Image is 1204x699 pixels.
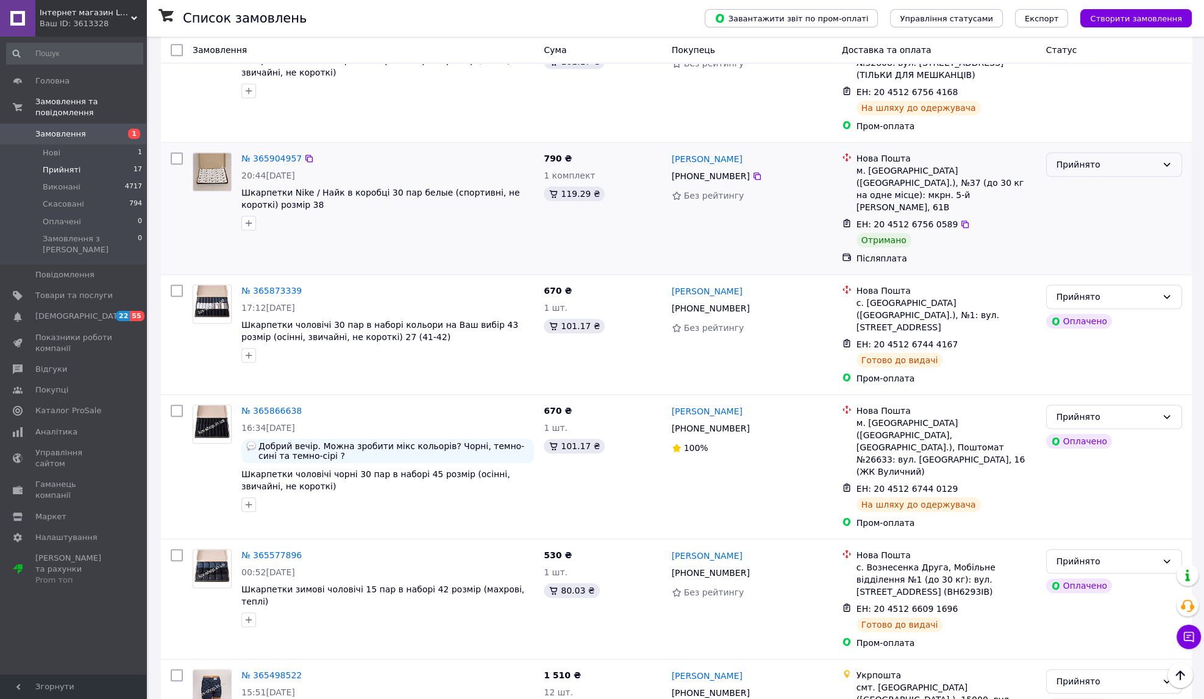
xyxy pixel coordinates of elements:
span: 794 [129,199,142,210]
span: Товари та послуги [35,290,113,301]
div: Пром-оплата [857,637,1036,649]
span: Каталог ProSale [35,405,101,416]
span: Управління сайтом [35,447,113,469]
span: 17:12[DATE] [241,303,295,313]
span: [PERSON_NAME] та рахунки [35,553,113,586]
span: 670 ₴ [544,286,572,296]
span: 670 ₴ [544,406,572,416]
button: Чат з покупцем [1177,625,1201,649]
span: [DEMOGRAPHIC_DATA] [35,311,126,322]
span: 4717 [125,182,142,193]
img: Фото товару [193,153,231,191]
a: № 365904957 [241,154,302,163]
span: Виконані [43,182,80,193]
div: Нова Пошта [857,405,1036,417]
span: 12 шт. [544,687,573,697]
div: Прийнято [1056,410,1157,424]
span: ЕН: 20 4512 6609 1696 [857,604,958,614]
div: Прийнято [1056,290,1157,303]
div: Пром-оплата [857,517,1036,529]
span: 00:52[DATE] [241,567,295,577]
div: 101.17 ₴ [544,439,605,453]
a: № 365498522 [241,670,302,680]
span: Cума [544,45,566,55]
div: Оплачено [1046,434,1112,449]
span: Відгуки [35,364,67,375]
div: м. [GEOGRAPHIC_DATA] ([GEOGRAPHIC_DATA], [GEOGRAPHIC_DATA].), Поштомат №26633: вул. [GEOGRAPHIC_D... [857,417,1036,478]
span: 100% [684,443,708,453]
span: 1 [138,147,142,158]
span: 790 ₴ [544,154,572,163]
img: :speech_balloon: [246,441,256,451]
span: Замовлення та повідомлення [35,96,146,118]
span: 0 [138,216,142,227]
span: 1 510 ₴ [544,670,581,680]
div: Пром-оплата [857,372,1036,385]
span: 1 шт. [544,567,568,577]
span: 15:51[DATE] [241,687,295,697]
span: Створити замовлення [1090,14,1182,23]
img: Фото товару [193,550,231,587]
span: Повідомлення [35,269,94,280]
span: 1 комплект [544,171,595,180]
div: На шляху до одержувача [857,497,981,512]
span: Покупці [35,385,68,396]
div: 119.29 ₴ [544,186,605,201]
span: 16:34[DATE] [241,423,295,433]
div: с. [GEOGRAPHIC_DATA] ([GEOGRAPHIC_DATA].), №1: вул. [STREET_ADDRESS] [857,297,1036,333]
span: Без рейтингу [684,323,744,333]
span: Без рейтингу [684,191,744,200]
div: [PHONE_NUMBER] [669,564,752,581]
span: Головна [35,76,69,87]
span: Покупець [672,45,715,55]
span: Оплачені [43,216,81,227]
span: 1 шт. [544,303,568,313]
div: Оплачено [1046,578,1112,593]
span: Завантажити звіт по пром-оплаті [714,13,868,24]
span: 1 [128,129,140,139]
button: Створити замовлення [1080,9,1192,27]
div: На шляху до одержувача [857,101,981,115]
div: [PHONE_NUMBER] [669,168,752,185]
span: Без рейтингу [684,587,744,597]
span: Прийняті [43,165,80,176]
span: ЕН: 20 4512 6744 0129 [857,484,958,494]
a: [PERSON_NAME] [672,285,743,297]
div: Прийнято [1056,675,1157,688]
span: ЕН: 20 4512 6756 4168 [857,87,958,97]
a: Фото товару [193,549,232,588]
a: Шкарпетки чоловічі чорні 30 пар в наборі 45 розмір (осінні, звичайні, не короткі) [241,469,510,491]
a: Фото товару [193,405,232,444]
span: Статус [1046,45,1077,55]
div: 80.03 ₴ [544,583,599,598]
span: 20:44[DATE] [241,171,295,180]
div: Укрпошта [857,669,1036,681]
button: Завантажити звіт по пром-оплаті [705,9,878,27]
span: Шкарпетки Nike / Найк в коробці 30 пар белые (спортивні, не короткі) розмір 38 [241,188,519,210]
div: Нова Пошта [857,152,1036,165]
a: [PERSON_NAME] [672,153,743,165]
button: Управління статусами [890,9,1003,27]
div: Prom топ [35,575,113,586]
span: Шкарпетки чоловічі 30 пар в наборі кольори на Ваш вибір 43 розмір (осінні, звичайні, не короткі) ... [241,320,518,342]
a: [PERSON_NAME] [672,670,743,682]
button: Експорт [1015,9,1069,27]
span: Замовлення [35,129,86,140]
div: Отримано [857,233,911,247]
div: Оплачено [1046,314,1112,328]
a: Шкарпетки зимові чоловічі 15 пар в наборі 42 розмір (махрові, теплі) [241,584,524,606]
div: м. [GEOGRAPHIC_DATA] ([GEOGRAPHIC_DATA].), №37 (до 30 кг на одне місце): мкрн. 5-й [PERSON_NAME],... [857,165,1036,213]
span: Експорт [1025,14,1059,23]
div: Післяплата [857,252,1036,264]
h1: Список замовлень [183,11,307,26]
a: Фото товару [193,152,232,191]
span: 530 ₴ [544,550,572,560]
span: Налаштування [35,532,98,543]
span: Гаманець компанії [35,479,113,501]
a: № 365873339 [241,286,302,296]
input: Пошук [6,43,143,65]
span: ЕН: 20 4512 6744 4167 [857,339,958,349]
div: Пром-оплата [857,120,1036,132]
